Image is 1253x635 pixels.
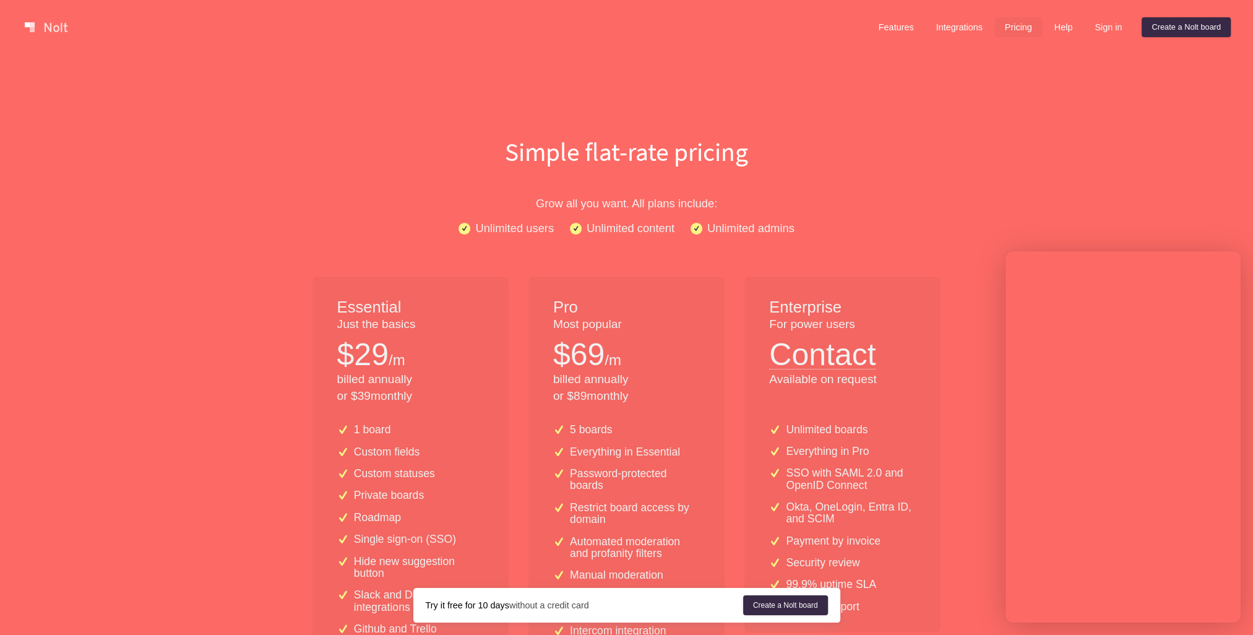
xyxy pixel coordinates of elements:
[553,316,700,333] p: Most popular
[553,296,700,319] h1: Pro
[354,424,391,436] p: 1 board
[769,333,876,369] button: Contact
[389,350,405,371] p: /m
[786,446,869,457] p: Everything in Pro
[570,468,700,492] p: Password-protected boards
[475,219,554,237] p: Unlimited users
[786,579,876,590] p: 99.9% uptime SLA
[995,17,1042,37] a: Pricing
[337,333,389,376] p: $ 29
[769,316,916,333] p: For power users
[743,595,828,615] a: Create a Nolt board
[570,424,612,436] p: 5 boards
[707,219,794,237] p: Unlimited admins
[231,194,1023,212] p: Grow all you want. All plans include:
[553,371,700,405] p: billed annually or $ 89 monthly
[587,219,674,237] p: Unlimited content
[354,446,420,458] p: Custom fields
[926,17,992,37] a: Integrations
[426,599,743,611] div: without a credit card
[570,536,700,560] p: Automated moderation and profanity filters
[231,134,1023,170] h1: Simple flat-rate pricing
[354,490,424,501] p: Private boards
[337,316,484,333] p: Just the basics
[337,371,484,405] p: billed annually or $ 39 monthly
[426,600,509,610] strong: Try it free for 10 days
[354,468,435,480] p: Custom statuses
[570,569,663,581] p: Manual moderation
[570,446,680,458] p: Everything in Essential
[786,467,916,491] p: SSO with SAML 2.0 and OpenID Connect
[1005,251,1241,623] iframe: Chatra live chat
[786,424,868,436] p: Unlimited boards
[786,557,859,569] p: Security review
[1142,17,1231,37] a: Create a Nolt board
[869,17,924,37] a: Features
[769,296,916,319] h1: Enterprise
[786,501,916,525] p: Okta, OneLogin, Entra ID, and SCIM
[605,350,621,371] p: /m
[553,333,605,376] p: $ 69
[1044,17,1083,37] a: Help
[337,296,484,319] h1: Essential
[354,556,484,580] p: Hide new suggestion button
[354,512,401,524] p: Roadmap
[570,502,700,526] p: Restrict board access by domain
[786,535,881,547] p: Payment by invoice
[354,533,456,545] p: Single sign-on (SSO)
[769,371,916,388] p: Available on request
[1085,17,1132,37] a: Sign in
